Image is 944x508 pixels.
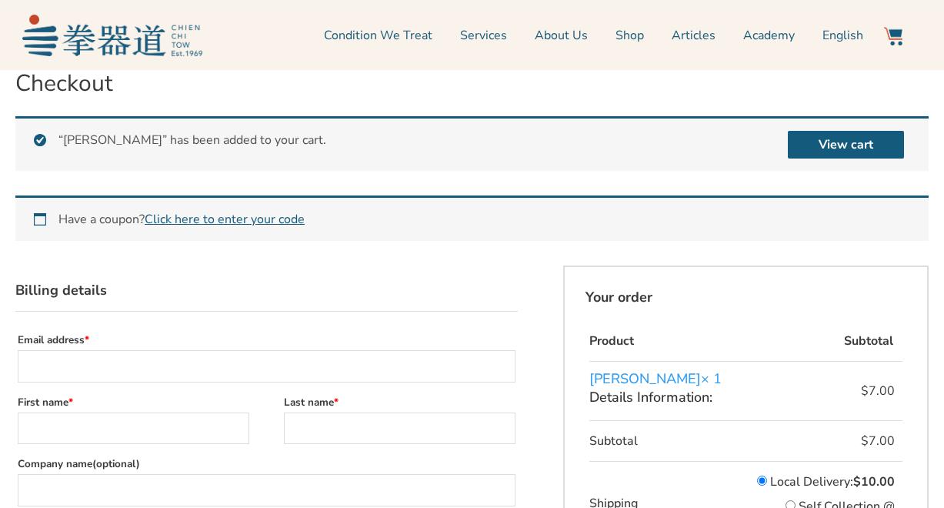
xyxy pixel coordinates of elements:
[15,70,929,98] h1: Checkout
[822,16,863,55] a: English
[284,392,515,413] label: Last name
[563,266,929,321] h3: Your order
[15,266,518,312] h3: Billing details
[15,116,929,171] div: “[PERSON_NAME]” has been added to your cart.
[861,433,895,450] bdi: 7.00
[18,392,249,413] label: First name
[743,16,795,55] a: Academy
[729,321,902,362] th: Subtotal
[861,383,895,399] bdi: 7.00
[822,26,863,45] span: English
[18,329,515,350] label: Email address
[589,321,729,362] th: Product
[18,453,515,474] label: Company name
[15,196,929,241] div: Have a coupon?
[145,211,305,228] a: Enter your coupon code
[210,16,864,55] nav: Menu
[324,16,432,55] a: Condition We Treat
[92,456,140,471] span: (optional)
[589,362,729,421] td: [PERSON_NAME]
[615,16,644,55] a: Shop
[535,16,588,55] a: About Us
[884,27,902,45] img: Website Icon-03
[701,369,722,388] strong: × 1
[861,383,869,399] span: $
[788,131,904,159] a: View cart
[770,473,895,490] label: Local Delivery:
[853,473,895,490] bdi: 10.00
[861,433,869,450] span: $
[460,16,507,55] a: Services
[853,473,861,490] span: $
[672,16,716,55] a: Articles
[589,388,719,406] dt: Details Information:
[589,421,729,462] th: Subtotal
